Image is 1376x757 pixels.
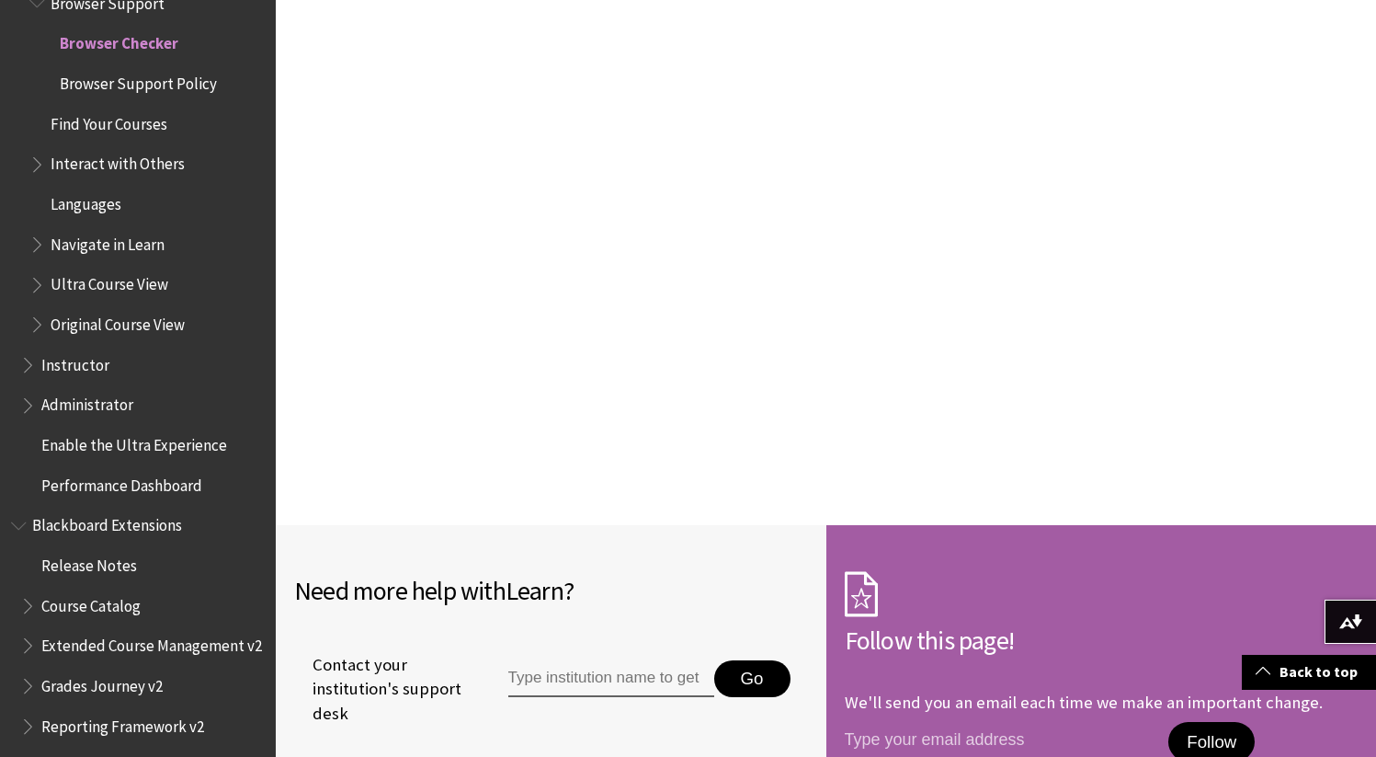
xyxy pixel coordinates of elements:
[294,571,808,610] h2: Need more help with ?
[51,109,167,133] span: Find Your Courses
[508,660,714,697] input: Type institution name to get support
[1242,655,1376,689] a: Back to top
[294,653,466,726] span: Contact your institution's support desk
[41,390,133,415] span: Administrator
[714,660,790,697] button: Go
[51,189,121,213] span: Languages
[506,574,563,607] span: Learn
[41,671,163,695] span: Grades Journey v2
[41,430,227,454] span: Enable the Ultra Experience
[32,510,182,535] span: Blackboard Extensions
[51,149,185,174] span: Interact with Others
[51,309,185,334] span: Original Course View
[41,550,137,575] span: Release Notes
[41,711,204,736] span: Reporting Framework v2
[845,571,878,617] img: Subscription Icon
[845,692,1323,713] p: We'll send you an email each time we make an important change.
[41,470,202,495] span: Performance Dashboard
[41,350,109,374] span: Instructor
[41,591,141,615] span: Course Catalog
[41,630,262,655] span: Extended Course Management v2
[51,229,165,254] span: Navigate in Learn
[845,621,1359,660] h2: Follow this page!
[60,29,178,53] span: Browser Checker
[60,68,217,93] span: Browser Support Policy
[51,270,168,294] span: Ultra Course View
